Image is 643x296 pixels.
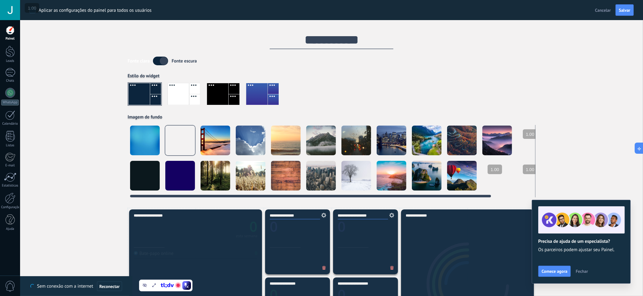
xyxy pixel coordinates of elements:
[99,284,120,289] span: Reconectar
[97,281,122,291] button: Reconectar
[595,7,611,13] span: Cancelar
[576,269,588,273] span: Fechar
[171,58,197,64] div: Fonte escura
[1,79,19,83] div: Chats
[538,247,624,253] span: Os parceiros podem ajustar seu Painel.
[538,266,571,277] button: Comece agora
[538,238,624,244] h2: Precisa de ajuda de um especialista?
[1,205,19,209] div: Configurações
[1,184,19,188] div: Estatísticas
[128,58,150,64] div: Fonte clara
[542,269,567,273] span: Comece agora
[128,73,535,79] div: Estilo do widget
[1,227,19,231] div: Ajuda
[1,164,19,168] div: E-mail
[1,144,19,148] div: Listas
[619,8,630,12] span: Salvar
[128,114,535,120] div: Imagem de fundo
[39,7,151,14] div: Aplicar as configurações do painel para todos os usuários
[1,100,19,105] div: WhatsApp
[1,37,19,41] div: Painel
[1,122,19,126] div: Calendário
[30,281,122,291] div: Sem conexão com a internet
[1,59,19,63] div: Leads
[573,267,591,276] button: Fechar
[593,6,613,15] button: Cancelar
[616,4,634,16] button: Salvar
